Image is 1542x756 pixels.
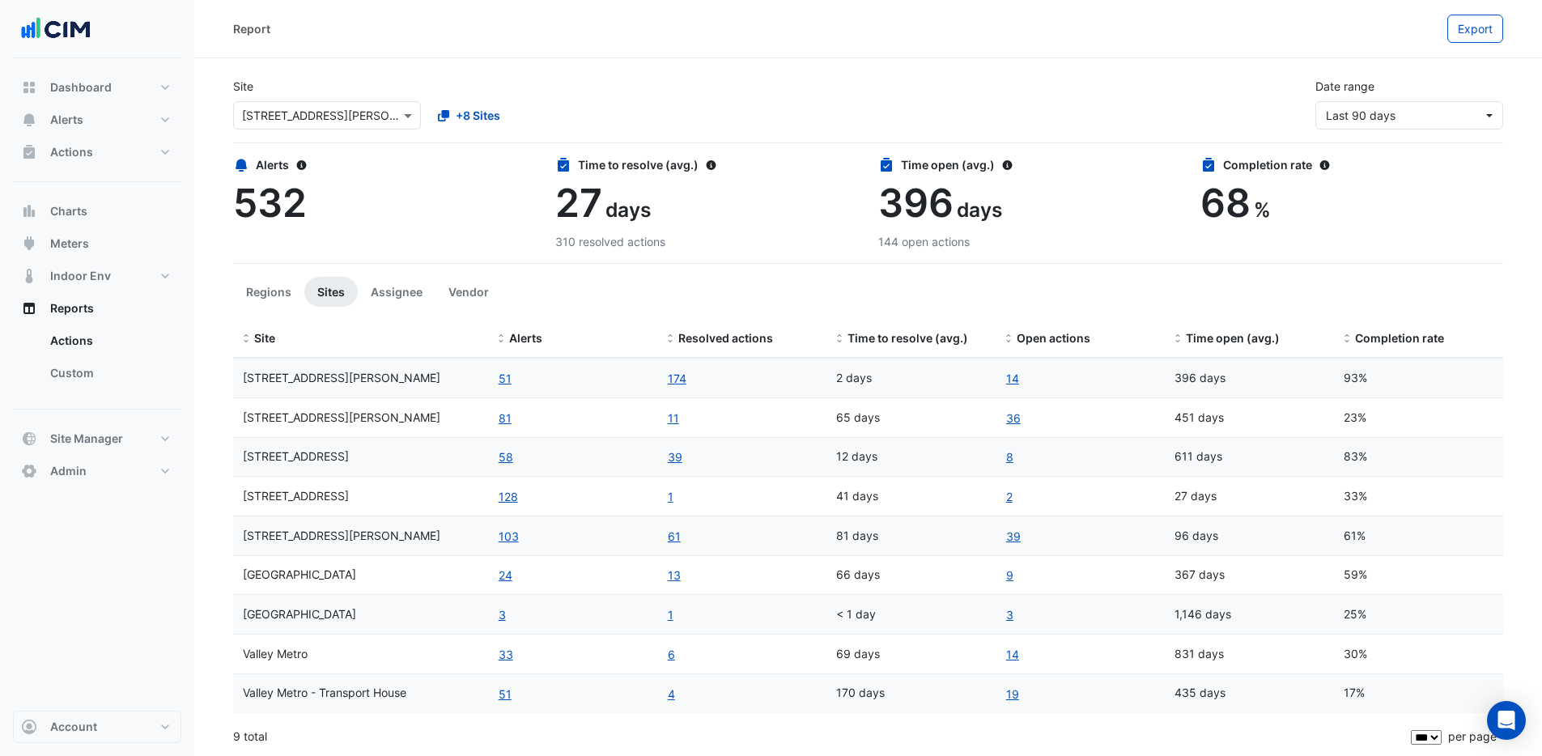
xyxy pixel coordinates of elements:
app-icon: Charts [21,203,37,219]
a: 4 [667,685,676,703]
div: 367 days [1175,566,1324,584]
button: Indoor Env [13,260,181,292]
div: 2 days [836,369,986,388]
a: 39 [1005,527,1022,546]
a: 14 [1005,369,1020,388]
a: 1 [667,605,674,624]
div: 831 days [1175,645,1324,664]
span: 27 [555,179,602,227]
label: Date range [1315,78,1374,95]
button: 24 [498,566,513,584]
span: 380 Docklands Drive [243,489,349,503]
div: 41 days [836,487,986,506]
a: Actions [37,325,181,357]
span: per page [1448,729,1497,743]
button: Admin [13,455,181,487]
span: Time to resolve (avg.) [847,331,968,345]
span: days [605,197,651,222]
span: Summerhill Shopping Centre [243,607,356,621]
a: 36 [1005,409,1022,427]
span: % [1254,197,1271,222]
span: Charts [50,203,87,219]
app-icon: Actions [21,144,37,160]
span: Macquarie Technology Park [243,567,356,581]
button: 128 [498,487,519,506]
div: 96 days [1175,527,1324,546]
span: Valley Metro - Transport House [243,686,406,699]
div: 27 days [1175,487,1324,506]
button: Assignee [358,277,435,307]
span: Site [254,331,275,345]
button: 51 [498,369,512,388]
span: Indoor Env [50,268,111,284]
app-icon: Site Manager [21,431,37,447]
app-icon: Meters [21,236,37,252]
div: 83% [1344,448,1493,466]
span: Account [50,719,97,735]
span: 23 May 25 - 21 Aug 25 [1326,108,1395,122]
div: 435 days [1175,684,1324,703]
div: 25% [1344,605,1493,624]
img: Company Logo [19,13,92,45]
div: 17% [1344,684,1493,703]
a: 13 [667,566,682,584]
span: Completion rate [1355,331,1444,345]
div: 33% [1344,487,1493,506]
button: Sites [304,277,358,307]
button: 51 [498,685,512,703]
a: 14 [1005,645,1020,664]
span: +8 Sites [456,107,500,124]
button: +8 Sites [427,101,511,130]
button: 81 [498,409,512,427]
div: 93% [1344,369,1493,388]
span: Time open (avg.) [1186,331,1280,345]
button: Regions [233,277,304,307]
span: Alerts [50,112,83,128]
span: 201 Miller Street [243,410,440,424]
span: Actions [50,144,93,160]
span: Valley Metro [243,647,308,660]
a: 8 [1005,448,1014,466]
a: 19 [1005,685,1020,703]
app-icon: Reports [21,300,37,316]
div: Report [233,20,270,37]
button: Charts [13,195,181,227]
button: Alerts [13,104,181,136]
button: 58 [498,448,514,466]
button: Export [1447,15,1503,43]
app-icon: Indoor Env [21,268,37,284]
div: 30% [1344,645,1493,664]
div: 611 days [1175,448,1324,466]
app-icon: Admin [21,463,37,479]
a: 3 [1005,605,1014,624]
button: Reports [13,292,181,325]
span: 88 Walker St [243,529,440,542]
button: Meters [13,227,181,260]
div: Completion (%) = Resolved Actions / (Resolved Actions + Open Actions) [1344,329,1493,348]
button: Last 90 days [1315,101,1503,130]
app-icon: Dashboard [21,79,37,96]
a: 39 [667,448,683,466]
div: Alerts [233,156,536,173]
span: Site Manager [50,431,123,447]
span: 532 [233,179,307,227]
button: Dashboard [13,71,181,104]
span: 396 [878,179,954,227]
div: Open Intercom Messenger [1487,701,1526,740]
button: 33 [498,645,514,664]
a: 2 [1005,487,1013,506]
button: 103 [498,527,520,546]
div: Time open (avg.) [878,156,1181,173]
div: 61% [1344,527,1493,546]
div: 23% [1344,409,1493,427]
div: 66 days [836,566,986,584]
span: days [957,197,1002,222]
div: 451 days [1175,409,1324,427]
span: Resolved actions [678,331,773,345]
button: Site Manager [13,423,181,455]
a: 11 [667,409,680,427]
div: 65 days [836,409,986,427]
div: 12 days [836,448,986,466]
label: Site [233,78,253,95]
div: 81 days [836,527,986,546]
